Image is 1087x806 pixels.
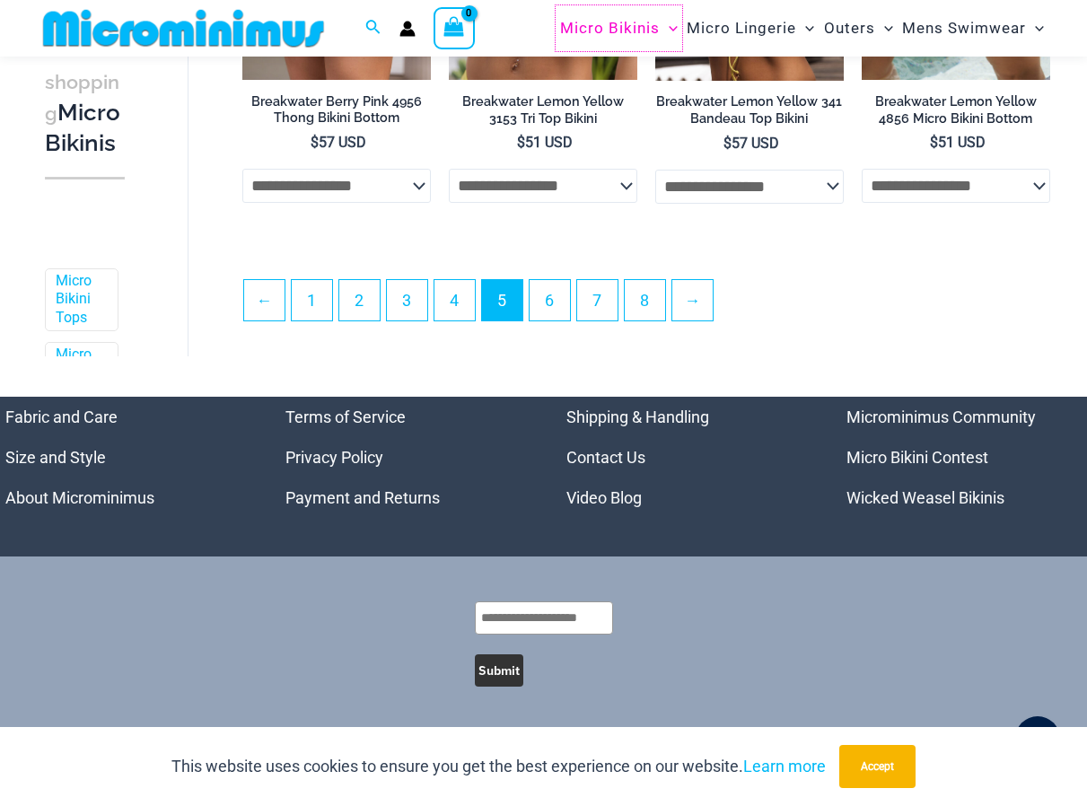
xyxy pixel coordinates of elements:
span: Menu Toggle [875,5,893,51]
nav: Menu [285,397,522,518]
a: Page 6 [530,280,570,320]
a: Breakwater Lemon Yellow 4856 Micro Bikini Bottom [862,93,1050,134]
a: Micro Bikini Tops [56,271,104,327]
a: Page 1 [292,280,332,320]
span: $ [311,134,319,151]
button: Submit [475,654,523,687]
a: Mens SwimwearMenu ToggleMenu Toggle [898,5,1048,51]
span: Micro Bikinis [560,5,660,51]
bdi: 57 USD [723,135,779,152]
aside: Footer Widget 2 [285,397,522,518]
span: $ [517,134,525,151]
a: Privacy Policy [285,448,383,467]
span: Page 5 [482,280,522,320]
aside: Footer Widget 1 [5,397,241,518]
h2: Breakwater Lemon Yellow 4856 Micro Bikini Bottom [862,93,1050,127]
h2: Breakwater Lemon Yellow 341 Bandeau Top Bikini [655,93,844,127]
span: Menu Toggle [796,5,814,51]
a: Micro BikinisMenu ToggleMenu Toggle [556,5,682,51]
a: Learn more [743,757,826,775]
a: Page 2 [339,280,380,320]
h3: Micro Bikinis [45,66,125,159]
h2: Breakwater Lemon Yellow 3153 Tri Top Bikini [449,93,637,127]
nav: Menu [5,397,241,518]
span: Menu Toggle [1026,5,1044,51]
a: Contact Us [566,448,645,467]
a: Page 7 [577,280,618,320]
nav: Menu [846,397,1083,518]
a: → [672,280,713,320]
a: View Shopping Cart, empty [434,7,475,48]
p: This website uses cookies to ensure you get the best experience on our website. [171,753,826,780]
a: Page 4 [434,280,475,320]
img: MM SHOP LOGO FLAT [36,8,331,48]
bdi: 51 USD [930,134,986,151]
a: Page 3 [387,280,427,320]
nav: Site Navigation [553,3,1051,54]
span: Menu Toggle [660,5,678,51]
a: Wicked Weasel Bikinis [846,488,1004,507]
a: Video Blog [566,488,642,507]
a: About Microminimus [5,488,154,507]
a: Micro Bikini Bottoms [56,346,104,420]
a: Micro Bikini Contest [846,448,988,467]
span: $ [723,135,732,152]
bdi: 57 USD [311,134,366,151]
a: ← [244,280,285,320]
a: OutersMenu ToggleMenu Toggle [820,5,898,51]
h2: Breakwater Berry Pink 4956 Thong Bikini Bottom [242,93,431,127]
a: Page 8 [625,280,665,320]
a: Search icon link [365,17,381,39]
span: Micro Lingerie [687,5,796,51]
a: Payment and Returns [285,488,440,507]
nav: Menu [566,397,802,518]
span: shopping [45,71,119,125]
a: Micro LingerieMenu ToggleMenu Toggle [682,5,819,51]
a: Fabric and Care [5,407,118,426]
a: Shipping & Handling [566,407,709,426]
button: Accept [839,745,916,788]
a: Breakwater Berry Pink 4956 Thong Bikini Bottom [242,93,431,134]
a: Account icon link [399,21,416,37]
span: Mens Swimwear [902,5,1026,51]
aside: Footer Widget 4 [846,397,1083,518]
a: Terms of Service [285,407,406,426]
bdi: 51 USD [517,134,573,151]
a: Size and Style [5,448,106,467]
a: Breakwater Lemon Yellow 3153 Tri Top Bikini [449,93,637,134]
span: $ [930,134,938,151]
span: Outers [824,5,875,51]
a: Breakwater Lemon Yellow 341 Bandeau Top Bikini [655,93,844,134]
nav: Product Pagination [242,279,1050,331]
aside: Footer Widget 3 [566,397,802,518]
a: Microminimus Community [846,407,1036,426]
